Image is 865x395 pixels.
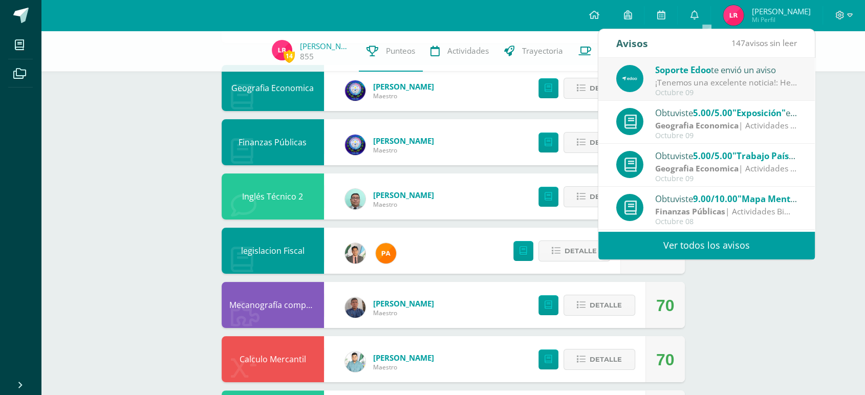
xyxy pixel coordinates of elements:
[222,119,324,165] div: Finanzas Públicas
[693,193,738,205] span: 9.00/10.00
[590,133,622,152] span: Detalle
[222,336,324,382] div: Calculo Mercantil
[373,353,434,363] a: [PERSON_NAME]
[693,150,732,162] span: 5.00/5.00
[373,146,434,155] span: Maestro
[565,242,597,260] span: Detalle
[345,135,365,155] img: 38991008722c8d66f2d85f4b768620e4.png
[423,31,496,72] a: Actividades
[222,282,324,328] div: Mecanografía computarizada
[616,29,648,57] div: Avisos
[655,206,797,217] div: | Actividades Bimestrales
[564,186,635,207] button: Detalle
[522,46,563,56] span: Trayectoria
[723,5,744,26] img: 964ca9894ede580144e497e08e3aa946.png
[373,92,434,100] span: Maestro
[693,107,732,119] span: 5.00/5.00
[731,37,745,49] span: 147
[386,46,415,56] span: Punteos
[655,174,797,183] div: Octubre 09
[345,243,365,264] img: d725921d36275491089fe2b95fc398a7.png
[373,200,434,209] span: Maestro
[564,78,635,99] button: Detalle
[655,206,725,217] strong: Finanzas Públicas
[496,31,571,72] a: Trayectoria
[373,136,434,146] a: [PERSON_NAME]
[655,77,797,89] div: ¡Tenemos una excelente noticia!: Hemos lanzado Edoo Finance, el nuevo módulo que facilita los cob...
[732,107,786,119] span: "Exposición"
[655,217,797,226] div: Octubre 08
[345,189,365,209] img: d4d564538211de5578f7ad7a2fdd564e.png
[222,228,324,274] div: legislacion Fiscal
[655,106,797,119] div: Obtuviste en
[656,337,675,383] div: 70
[284,50,295,62] span: 14
[373,309,434,317] span: Maestro
[751,6,810,16] span: [PERSON_NAME]
[359,31,423,72] a: Punteos
[373,81,434,92] a: [PERSON_NAME]
[655,163,739,174] strong: Geografia Economica
[373,298,434,309] a: [PERSON_NAME]
[373,363,434,371] span: Maestro
[571,31,642,72] a: Contactos
[300,51,314,62] a: 855
[345,297,365,318] img: bf66807720f313c6207fc724d78fb4d0.png
[300,41,351,51] a: [PERSON_NAME]
[731,37,797,49] span: avisos sin leer
[598,231,815,259] a: Ver todos los avisos
[590,187,622,206] span: Detalle
[655,192,797,205] div: Obtuviste en
[564,349,635,370] button: Detalle
[655,163,797,174] div: | Actividades de Bimestre
[655,64,711,76] span: Soporte Edoo
[376,243,396,264] img: 81049356b3b16f348f04480ea0cb6817.png
[222,65,324,111] div: Geografia Economica
[590,79,622,98] span: Detalle
[590,296,622,315] span: Detalle
[345,80,365,101] img: 38991008722c8d66f2d85f4b768620e4.png
[655,149,797,162] div: Obtuviste en
[751,15,810,24] span: Mi Perfil
[655,63,797,76] div: te envió un aviso
[655,120,797,131] div: | Actividades de Bimestre
[447,46,489,56] span: Actividades
[345,352,365,372] img: 3bbeeb896b161c296f86561e735fa0fc.png
[222,173,324,220] div: Inglés Técnico 2
[655,89,797,97] div: Octubre 09
[373,190,434,200] a: [PERSON_NAME]
[564,295,635,316] button: Detalle
[655,120,739,131] strong: Geografia Economica
[590,350,622,369] span: Detalle
[538,240,610,261] button: Detalle
[272,40,292,60] img: 964ca9894ede580144e497e08e3aa946.png
[655,131,797,140] div: Octubre 09
[656,282,675,328] div: 70
[564,132,635,153] button: Detalle
[616,65,643,92] img: 3dc1ac007a144d65be83bfcd0134dd4b.png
